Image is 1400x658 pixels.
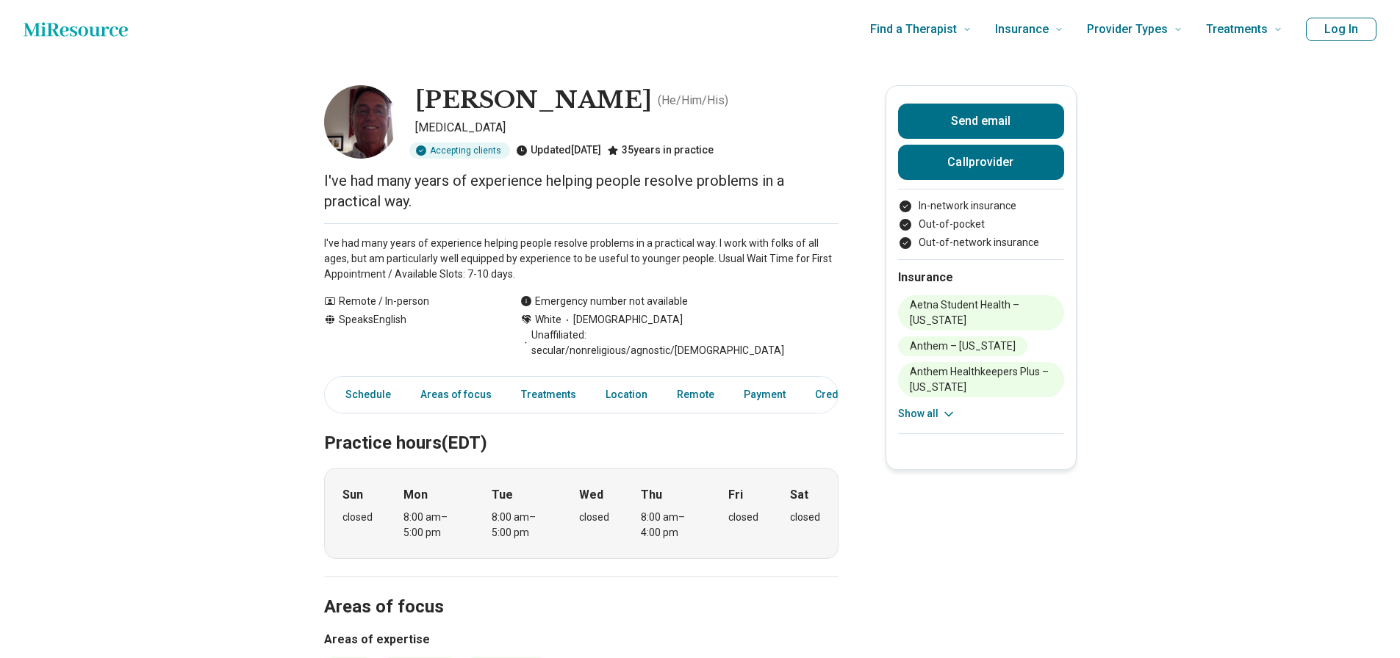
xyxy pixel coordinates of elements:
strong: Wed [579,486,603,504]
h2: Practice hours (EDT) [324,396,839,456]
div: Updated [DATE] [516,142,601,159]
p: I've had many years of experience helping people resolve problems in a practical way. [324,170,839,211]
div: Emergency number not available [520,294,688,309]
a: Treatments [512,380,585,410]
strong: Fri [728,486,743,504]
button: Show all [898,406,956,422]
div: 35 years in practice [607,142,714,159]
a: Schedule [328,380,400,410]
li: In-network insurance [898,198,1064,214]
strong: Sat [790,486,808,504]
button: Log In [1306,18,1376,41]
div: Remote / In-person [324,294,491,309]
span: Find a Therapist [870,19,957,40]
h3: Areas of expertise [324,631,839,648]
p: [MEDICAL_DATA] [415,119,839,137]
div: closed [579,510,609,525]
div: closed [790,510,820,525]
img: Joe Kayser, Psychologist [324,85,398,159]
li: Aetna Student Health – [US_STATE] [898,295,1064,330]
strong: Mon [403,486,428,504]
span: [DEMOGRAPHIC_DATA] [561,312,683,328]
li: Anthem Healthkeepers Plus – [US_STATE] [898,362,1064,397]
p: ( He/Him/His ) [658,92,728,109]
ul: Payment options [898,198,1064,250]
div: Speaks English [324,312,491,358]
div: Accepting clients [409,142,510,159]
a: Remote [668,380,723,410]
a: Home page [24,15,128,44]
div: 8:00 am – 5:00 pm [403,510,460,540]
div: closed [342,510,373,525]
div: 8:00 am – 5:00 pm [492,510,548,540]
a: Credentials [806,380,889,410]
a: Areas of focus [412,380,500,410]
button: Send email [898,104,1064,139]
li: Anthem – [US_STATE] [898,336,1027,356]
h2: Insurance [898,269,1064,286]
strong: Tue [492,486,513,504]
li: Out-of-pocket [898,217,1064,232]
a: Payment [735,380,794,410]
h1: [PERSON_NAME] [415,85,652,116]
span: Provider Types [1087,19,1168,40]
strong: Sun [342,486,363,504]
div: 8:00 am – 4:00 pm [641,510,697,540]
strong: Thu [641,486,662,504]
span: White [535,312,561,328]
h2: Areas of focus [324,560,839,620]
span: Unaffiliated: secular/nonreligious/agnostic/[DEMOGRAPHIC_DATA] [520,328,839,358]
p: I've had many years of experience helping people resolve problems in a practical way. I work with... [324,236,839,282]
span: Insurance [995,19,1049,40]
li: Out-of-network insurance [898,235,1064,250]
button: Callprovider [898,145,1064,180]
div: When does the program meet? [324,468,839,559]
span: Treatments [1206,19,1268,40]
div: closed [728,510,758,525]
a: Location [597,380,656,410]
